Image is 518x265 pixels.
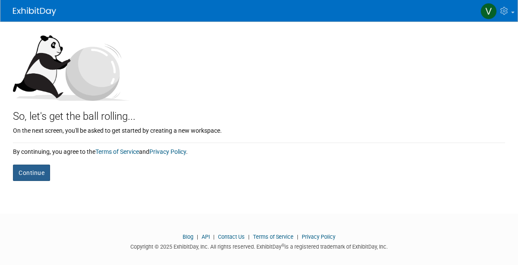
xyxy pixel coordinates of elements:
[295,234,300,240] span: |
[218,234,245,240] a: Contact Us
[149,148,186,155] a: Privacy Policy
[13,124,505,135] div: On the next screen, you'll be asked to get started by creating a new workspace.
[13,165,50,181] button: Continue
[281,243,284,248] sup: ®
[13,143,505,156] div: By continuing, you agree to the and .
[246,234,252,240] span: |
[202,234,210,240] a: API
[13,7,56,16] img: ExhibitDay
[211,234,217,240] span: |
[480,3,497,19] img: Veronika Kartavova
[13,101,505,124] div: So, let's get the ball rolling...
[95,148,139,155] a: Terms of Service
[302,234,335,240] a: Privacy Policy
[13,27,129,101] img: Let's get the ball rolling
[253,234,294,240] a: Terms of Service
[183,234,193,240] a: Blog
[195,234,200,240] span: |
